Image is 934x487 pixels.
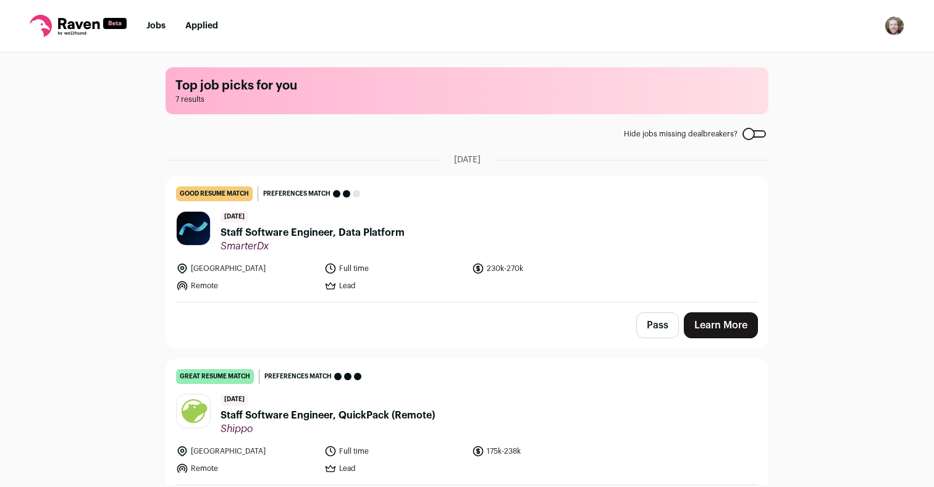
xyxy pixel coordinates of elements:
li: Lead [324,280,465,292]
span: Hide jobs missing dealbreakers? [624,129,738,139]
div: great resume match [176,369,254,384]
span: [DATE] [221,211,248,223]
img: 397eb2297273b722d93fea1d7f23a82347ce390595fec85f784b92867b9216df.jpg [177,394,210,428]
li: Full time [324,445,465,457]
div: good resume match [176,186,253,201]
span: Preferences match [263,188,330,200]
span: Staff Software Engineer, Data Platform [221,225,405,240]
button: Open dropdown [885,16,904,36]
a: Applied [185,22,218,30]
span: [DATE] [221,394,248,406]
h1: Top job picks for you [175,77,759,94]
a: Learn More [684,312,758,338]
span: Preferences match [264,370,332,383]
li: Full time [324,262,465,275]
li: [GEOGRAPHIC_DATA] [176,445,317,457]
li: 230k-270k [472,262,613,275]
span: Shippo [221,423,435,435]
span: Staff Software Engineer, QuickPack (Remote) [221,408,435,423]
li: 175k-238k [472,445,613,457]
a: Jobs [146,22,166,30]
button: Pass [636,312,679,338]
span: SmarterDx [221,240,405,252]
li: [GEOGRAPHIC_DATA] [176,262,317,275]
a: good resume match Preferences match [DATE] Staff Software Engineer, Data Platform SmarterDx [GEOG... [166,177,768,302]
li: Lead [324,462,465,475]
img: 19345735-medium_jpg [885,16,904,36]
li: Remote [176,280,317,292]
img: 77f3252682bc6957a5392af24136ebf440c2e3cb40791c97d8e9a40ea45bc636.jpg [177,212,210,245]
li: Remote [176,462,317,475]
span: 7 results [175,94,759,104]
a: great resume match Preferences match [DATE] Staff Software Engineer, QuickPack (Remote) Shippo [G... [166,359,768,485]
span: [DATE] [454,154,481,166]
